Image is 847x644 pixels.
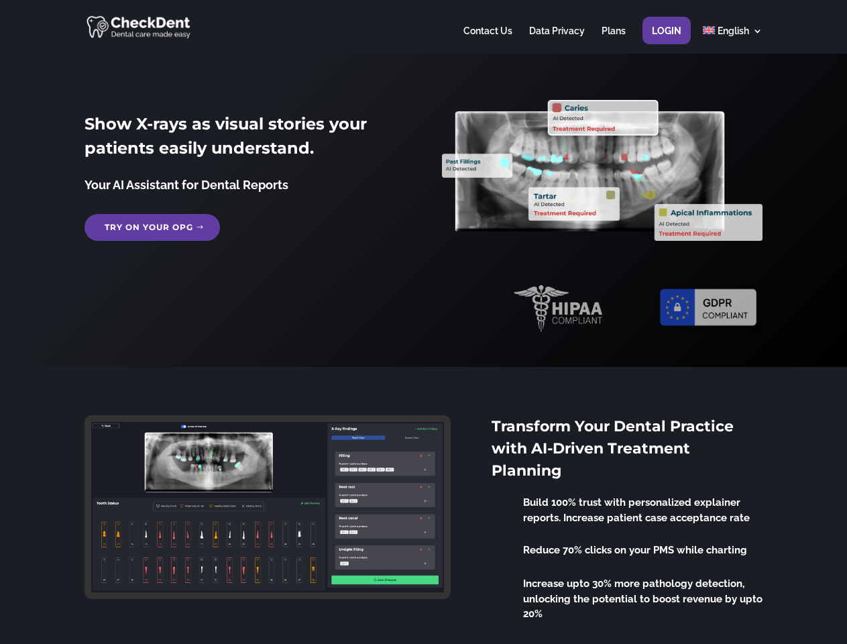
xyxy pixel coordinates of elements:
span: Build 100% trust with personalized explainer reports. Increase patient case acceptance rate [523,496,750,524]
span: Your AI Assistant for Dental Reports [84,178,288,192]
span: English [718,25,749,36]
a: Data Privacy [529,26,585,52]
span: Increase upto 30% more pathology detection, unlocking the potential to boost revenue by upto 20% [523,578,763,620]
a: Contact Us [463,26,512,52]
h2: Show X-rays as visual stories your patients easily understand. [84,112,404,167]
a: Plans [602,26,626,52]
img: CheckDent AI [87,13,192,40]
span: Reduce 70% clicks on your PMS while charting [523,544,747,556]
img: X_Ray_annotated [442,100,762,241]
span: Transform Your Dental Practice with AI-Driven Treatment Planning [492,417,734,480]
a: Login [652,26,681,52]
a: English [703,26,763,52]
a: Try on your OPG [84,214,220,241]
